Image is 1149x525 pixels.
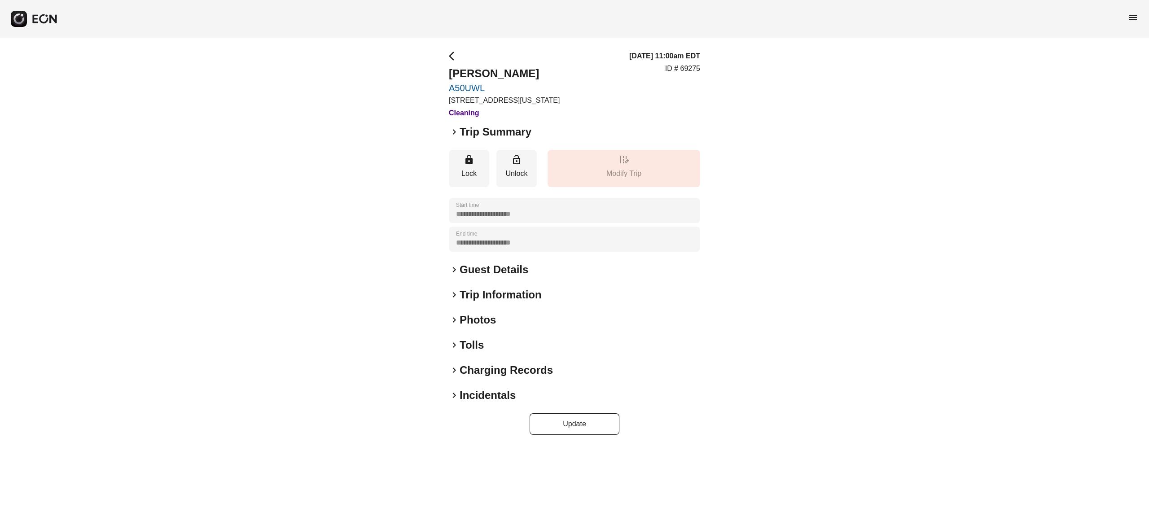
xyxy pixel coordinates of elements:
h2: Trip Summary [460,125,531,139]
h2: Photos [460,313,496,327]
p: Unlock [501,168,532,179]
span: keyboard_arrow_right [449,365,460,376]
h3: [DATE] 11:00am EDT [629,51,700,61]
h2: Guest Details [460,262,528,277]
h2: Charging Records [460,363,553,377]
button: Lock [449,150,489,187]
button: Update [530,413,619,435]
span: keyboard_arrow_right [449,127,460,137]
span: lock [464,154,474,165]
span: keyboard_arrow_right [449,340,460,350]
h2: [PERSON_NAME] [449,66,560,81]
span: keyboard_arrow_right [449,289,460,300]
h2: Incidentals [460,388,516,402]
a: A50UWL [449,83,560,93]
span: arrow_back_ios [449,51,460,61]
h2: Tolls [460,338,484,352]
p: ID # 69275 [665,63,700,74]
span: keyboard_arrow_right [449,264,460,275]
h3: Cleaning [449,108,560,118]
span: menu [1127,12,1138,23]
p: Lock [453,168,485,179]
span: lock_open [511,154,522,165]
span: keyboard_arrow_right [449,390,460,401]
h2: Trip Information [460,288,542,302]
span: keyboard_arrow_right [449,315,460,325]
button: Unlock [496,150,537,187]
p: [STREET_ADDRESS][US_STATE] [449,95,560,106]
